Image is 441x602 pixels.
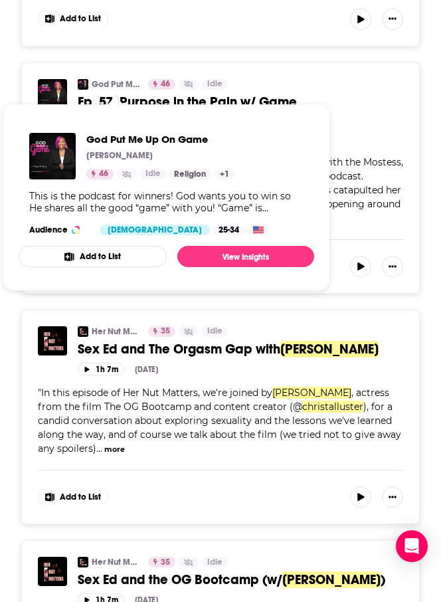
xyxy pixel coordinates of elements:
span: [PERSON_NAME] [282,571,381,588]
div: This is the podcast for winners! God wants you to win so He shares all the good “game” with you! ... [29,190,304,214]
span: Sex Ed and the OG Bootcamp (w/ [78,571,282,588]
span: [PERSON_NAME] [272,387,351,399]
img: God Put Me Up On Game [29,133,76,179]
span: [PERSON_NAME] [280,341,379,357]
a: Her Nut Matters [92,326,139,337]
img: God Put Me Up On Game [78,79,88,90]
a: 46 [86,169,114,179]
div: [DATE] [135,365,158,374]
button: Show More Button [382,486,403,508]
button: Show More Button [39,9,108,30]
p: [PERSON_NAME] [86,150,153,161]
img: Sex Ed and the OG Bootcamp (w/ Christal Luster) [38,557,67,586]
span: Idle [207,556,222,569]
a: Idle [202,79,228,90]
span: Idle [207,325,222,338]
span: In this episode of Her Nut Matters, we're joined by [41,387,272,399]
h3: Audience [29,225,89,235]
span: " [38,387,401,454]
span: ... [96,443,102,454]
span: 35 [161,325,170,338]
span: christalluster [302,401,363,413]
div: 25-34 [213,225,244,235]
button: Show More Button [39,486,108,508]
img: Her Nut Matters [78,557,88,567]
span: Add to List [60,14,101,24]
a: +1 [215,169,234,179]
span: 35 [161,556,170,569]
span: Sex Ed and The Orgasm Gap with [78,341,280,357]
button: Show More Button [382,256,403,277]
span: Ep. 57: Purpose in the Pain w/ Game Changer [78,94,297,127]
a: View Insights [177,246,314,267]
a: 35 [148,557,175,567]
span: 46 [161,78,170,91]
button: more [104,444,125,455]
div: Open Intercom Messenger [396,530,428,562]
img: Sex Ed and The Orgasm Gap with Christal Luster [38,326,67,355]
span: ) [381,571,385,588]
span: Idle [207,78,222,91]
img: Her Nut Matters [78,326,88,337]
span: 46 [99,167,108,181]
a: Her Nut Matters [92,557,139,567]
a: Ep. 57: Purpose in the Pain w/ Game Changer[PERSON_NAME] [78,94,403,127]
a: Religion [169,169,211,179]
button: Add to List [19,246,167,267]
button: Show More Button [382,9,403,30]
a: Sex Ed and The Orgasm Gap with[PERSON_NAME] [78,341,403,357]
div: [DEMOGRAPHIC_DATA] [100,225,210,235]
a: Idle [202,557,228,567]
img: Ep. 57: Purpose in the Pain w/ Game Changer Christal Luster [38,79,67,108]
a: Sex Ed and the OG Bootcamp (w/[PERSON_NAME]) [78,571,403,588]
a: 46 [148,79,175,90]
span: Add to List [60,492,101,502]
span: Idle [145,167,161,181]
a: 35 [148,326,175,337]
button: 1h 7m [78,363,124,375]
a: God Put Me Up On Game [86,133,234,146]
a: Idle [202,326,228,337]
a: God Put Me Up On Game [92,79,139,90]
a: Idle [140,169,166,179]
